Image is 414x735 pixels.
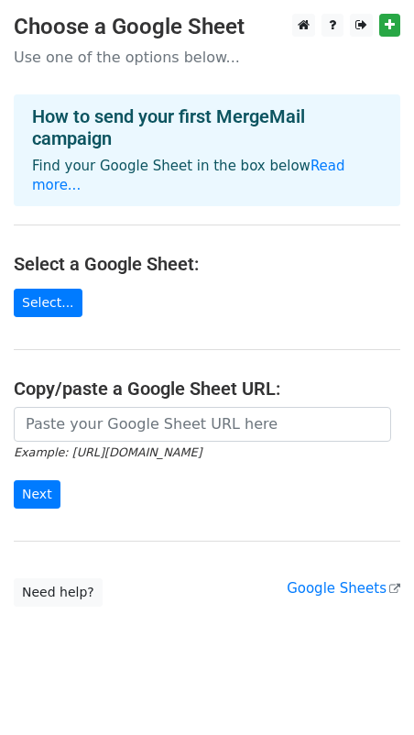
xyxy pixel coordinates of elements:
[14,14,400,40] h3: Choose a Google Sheet
[14,407,391,442] input: Paste your Google Sheet URL here
[32,158,345,193] a: Read more...
[14,480,60,509] input: Next
[14,578,103,607] a: Need help?
[287,580,400,597] a: Google Sheets
[14,378,400,400] h4: Copy/paste a Google Sheet URL:
[14,289,82,317] a: Select...
[32,105,382,149] h4: How to send your first MergeMail campaign
[14,445,202,459] small: Example: [URL][DOMAIN_NAME]
[32,157,382,195] p: Find your Google Sheet in the box below
[14,48,400,67] p: Use one of the options below...
[14,253,400,275] h4: Select a Google Sheet:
